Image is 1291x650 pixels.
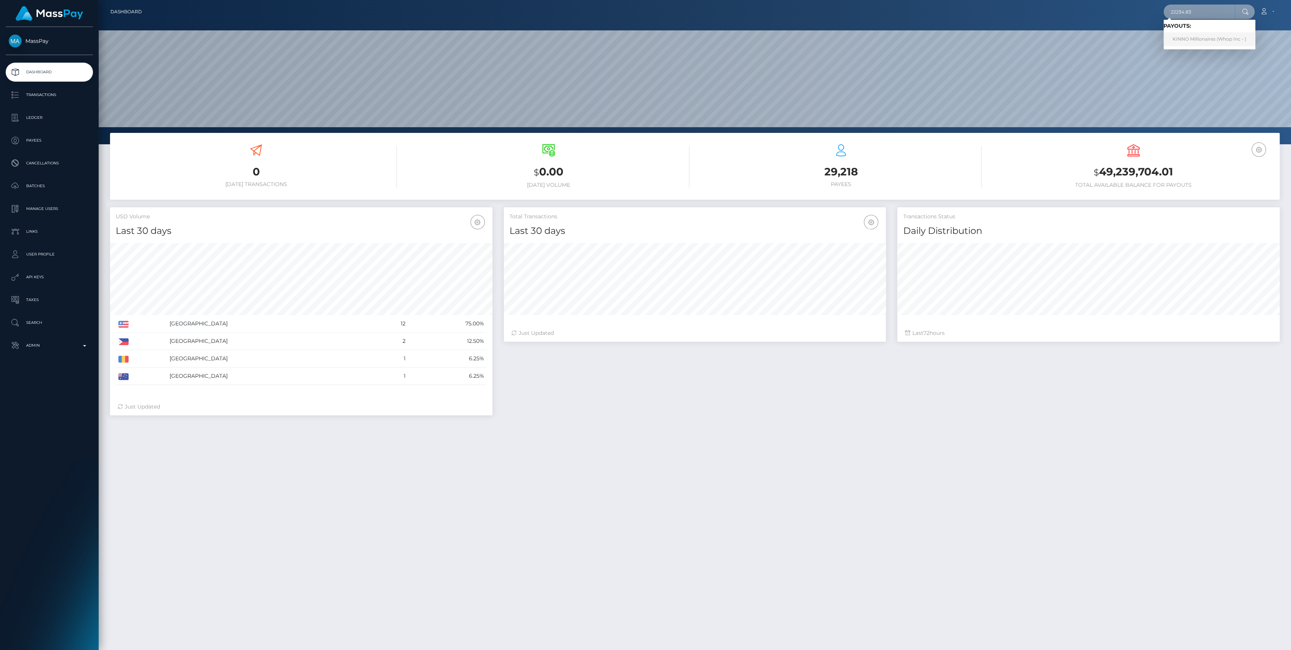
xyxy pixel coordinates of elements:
[118,403,485,411] div: Just Updated
[6,268,93,287] a: API Keys
[534,167,539,178] small: $
[511,329,879,337] div: Just Updated
[167,368,375,385] td: [GEOGRAPHIC_DATA]
[118,338,129,345] img: PH.png
[1164,23,1255,29] h6: Payouts:
[6,131,93,150] a: Payees
[9,249,90,260] p: User Profile
[374,350,408,368] td: 1
[9,317,90,328] p: Search
[408,368,487,385] td: 6.25%
[6,154,93,173] a: Cancellations
[993,182,1274,188] h6: Total Available Balance for Payouts
[9,66,90,78] p: Dashboard
[6,85,93,104] a: Transactions
[509,213,881,221] h5: Total Transactions
[9,112,90,123] p: Ledger
[903,213,1274,221] h5: Transactions Status
[118,373,129,380] img: AU.png
[9,89,90,101] p: Transactions
[408,164,689,180] h3: 0.00
[110,4,142,20] a: Dashboard
[408,182,689,188] h6: [DATE] Volume
[6,38,93,44] span: MassPay
[701,164,982,179] h3: 29,218
[9,226,90,237] p: Links
[9,158,90,169] p: Cancellations
[6,290,93,309] a: Taxes
[923,330,929,336] span: 72
[118,321,129,328] img: US.png
[167,333,375,350] td: [GEOGRAPHIC_DATA]
[116,224,487,238] h4: Last 30 days
[118,356,129,363] img: RO.png
[9,294,90,306] p: Taxes
[905,329,1272,337] div: Last hours
[6,222,93,241] a: Links
[9,135,90,146] p: Payees
[9,35,22,47] img: MassPay
[6,63,93,82] a: Dashboard
[903,224,1274,238] h4: Daily Distribution
[701,181,982,188] h6: Payees
[167,350,375,368] td: [GEOGRAPHIC_DATA]
[9,340,90,351] p: Admin
[6,177,93,196] a: Batches
[6,245,93,264] a: User Profile
[6,336,93,355] a: Admin
[408,333,487,350] td: 12.50%
[16,6,83,21] img: MassPay Logo
[509,224,881,238] h4: Last 30 days
[374,315,408,333] td: 12
[374,368,408,385] td: 1
[116,213,487,221] h5: USD Volume
[6,313,93,332] a: Search
[167,315,375,333] td: [GEOGRAPHIC_DATA]
[6,199,93,218] a: Manage Users
[9,180,90,192] p: Batches
[116,164,397,179] h3: 0
[408,350,487,368] td: 6.25%
[374,333,408,350] td: 2
[1094,167,1099,178] small: $
[116,181,397,188] h6: [DATE] Transactions
[993,164,1274,180] h3: 49,239,704.01
[9,271,90,283] p: API Keys
[1164,5,1235,19] input: Search...
[408,315,487,333] td: 75.00%
[6,108,93,127] a: Ledger
[9,203,90,215] p: Manage Users
[1164,32,1255,46] a: KINNO Millionaires (Whop Inc - )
